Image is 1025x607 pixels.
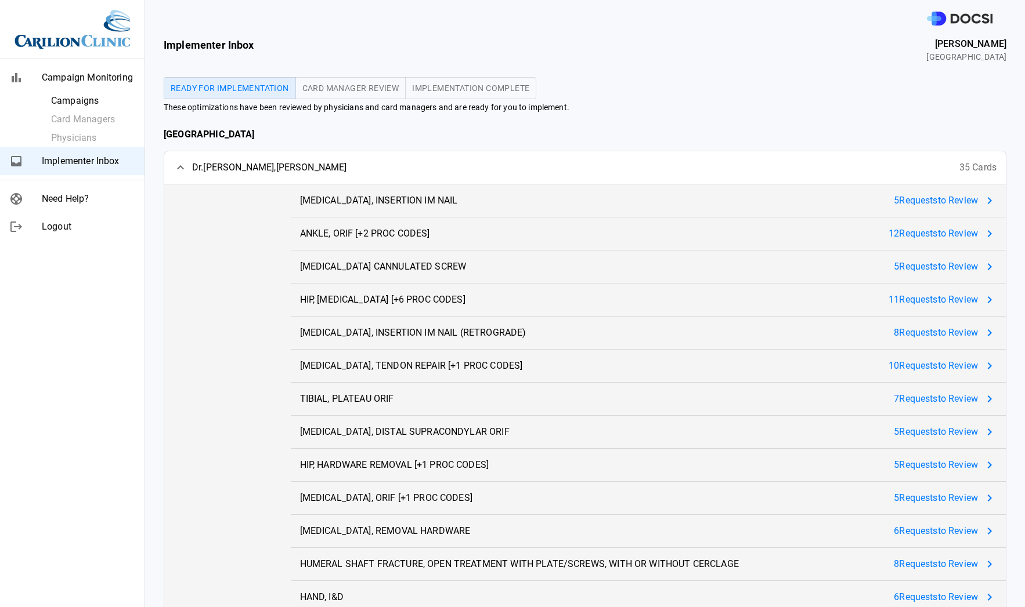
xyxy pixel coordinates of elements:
[300,227,430,241] span: ANKLE, ORIF [+2 PROC CODES]
[300,425,510,439] span: [MEDICAL_DATA], DISTAL SUPRACONDYLAR ORIF
[295,77,406,99] button: Card Manager Review
[894,326,978,340] span: 8 Request s to Review
[927,12,992,26] img: DOCSI Logo
[51,94,135,108] span: Campaigns
[171,84,289,92] span: Ready for Implementation
[42,220,135,234] span: Logout
[164,129,255,140] b: [GEOGRAPHIC_DATA]
[164,77,296,99] button: Ready for Implementation
[894,590,978,604] span: 6 Request s to Review
[300,557,739,571] span: HUMERAL SHAFT FRACTURE, OPEN TREATMENT WITH PLATE/SCREWS, WITH OR WITHOUT CERCLAGE
[894,194,978,208] span: 5 Request s to Review
[164,39,254,51] b: Implementer Inbox
[894,392,978,406] span: 7 Request s to Review
[412,84,529,92] span: Implementation Complete
[300,194,458,208] span: [MEDICAL_DATA], INSERTION IM NAIL
[42,192,135,206] span: Need Help?
[894,458,978,472] span: 5 Request s to Review
[889,359,978,373] span: 10 Request s to Review
[300,590,344,604] span: HAND, I&D
[164,101,1006,114] span: These optimizations have been reviewed by physicians and card managers and are ready for you to i...
[300,458,489,472] span: HIP, HARDWARE REMOVAL [+1 PROC CODES]
[192,161,347,175] span: Dr. [PERSON_NAME] , [PERSON_NAME]
[926,37,1006,51] span: [PERSON_NAME]
[405,77,536,99] button: Implementation Complete
[300,260,467,274] span: [MEDICAL_DATA] CANNULATED SCREW
[889,293,978,307] span: 11 Request s to Review
[894,524,978,538] span: 6 Request s to Review
[300,326,526,340] span: [MEDICAL_DATA], INSERTION IM NAIL (RETROGRADE)
[926,51,1006,63] span: [GEOGRAPHIC_DATA]
[15,9,131,49] img: Site Logo
[300,293,465,307] span: HIP, [MEDICAL_DATA] [+6 PROC CODES]
[894,491,978,505] span: 5 Request s to Review
[300,524,471,538] span: [MEDICAL_DATA], REMOVAL HARDWARE
[42,154,135,168] span: Implementer Inbox
[300,359,523,373] span: [MEDICAL_DATA], TENDON REPAIR [+1 PROC CODES]
[300,392,394,406] span: TIBIAL, PLATEAU ORIF
[959,161,997,175] span: 35 Cards
[42,71,135,85] span: Campaign Monitoring
[894,557,978,571] span: 8 Request s to Review
[894,425,978,439] span: 5 Request s to Review
[302,84,399,92] span: Card Manager Review
[300,491,472,505] span: [MEDICAL_DATA], ORIF [+1 PROC CODES]
[894,260,978,274] span: 5 Request s to Review
[889,227,978,241] span: 12 Request s to Review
